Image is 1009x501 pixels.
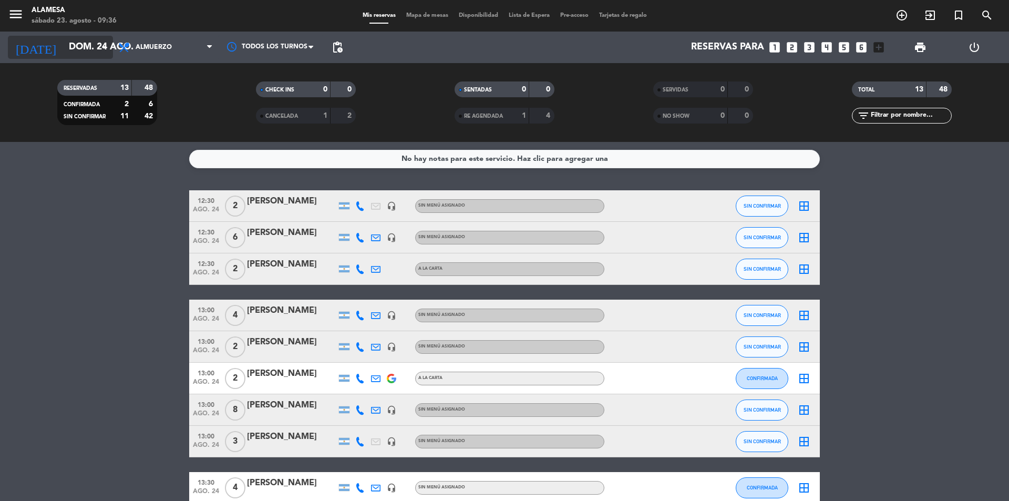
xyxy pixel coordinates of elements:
i: border_all [798,231,810,244]
span: Pre-acceso [555,13,594,18]
span: SENTADAS [464,87,492,93]
span: 2 [225,259,245,280]
i: border_all [798,482,810,494]
span: Reservas para [691,42,764,53]
div: [PERSON_NAME] [247,304,336,318]
span: 13:00 [193,430,219,442]
i: filter_list [857,109,870,122]
span: SIN CONFIRMAR [744,344,781,350]
span: 12:30 [193,257,219,269]
div: [PERSON_NAME] [247,367,336,381]
i: border_all [798,309,810,322]
span: SIN CONFIRMAR [744,407,781,413]
span: NO SHOW [663,114,689,119]
span: 13:30 [193,476,219,488]
span: ago. 24 [193,442,219,454]
span: Lista de Espera [503,13,555,18]
i: border_all [798,435,810,448]
span: ago. 24 [193,410,219,422]
span: Sin menú asignado [418,235,465,239]
span: SERVIDAS [663,87,688,93]
span: 4 [225,305,245,326]
strong: 0 [522,86,526,93]
button: CONFIRMADA [736,368,788,389]
span: 2 [225,368,245,389]
strong: 42 [145,113,155,120]
strong: 2 [347,112,354,119]
span: Sin menú asignado [418,439,465,443]
i: arrow_drop_down [98,41,110,54]
i: looks_3 [802,40,816,54]
div: No hay notas para este servicio. Haz clic para agregar una [401,153,608,165]
i: add_box [872,40,886,54]
i: border_all [798,263,810,275]
strong: 0 [347,86,354,93]
div: [PERSON_NAME] [247,258,336,271]
strong: 11 [120,113,129,120]
span: 4 [225,477,245,498]
span: Sin menú asignado [418,203,465,208]
span: ago. 24 [193,206,219,218]
span: SIN CONFIRMAR [744,203,781,209]
i: power_settings_new [968,41,981,54]
span: print [914,41,926,54]
i: turned_in_not [952,9,965,22]
div: [PERSON_NAME] [247,476,336,490]
span: CHECK INS [265,87,294,93]
strong: 0 [720,112,725,119]
button: SIN CONFIRMAR [736,336,788,357]
span: TOTAL [858,87,874,93]
i: looks_one [768,40,781,54]
img: google-logo.png [387,374,396,383]
i: menu [8,6,24,22]
span: Sin menú asignado [418,407,465,412]
span: 12:30 [193,226,219,238]
i: headset_mic [387,483,396,493]
button: menu [8,6,24,26]
i: headset_mic [387,437,396,446]
div: [PERSON_NAME] [247,398,336,412]
strong: 2 [125,100,129,108]
i: border_all [798,404,810,416]
i: headset_mic [387,405,396,415]
strong: 6 [149,100,155,108]
i: headset_mic [387,311,396,320]
i: looks_two [785,40,799,54]
input: Filtrar por nombre... [870,110,951,121]
span: SIN CONFIRMAR [744,234,781,240]
span: 12:30 [193,194,219,206]
button: SIN CONFIRMAR [736,305,788,326]
span: 13:00 [193,303,219,315]
span: RESERVADAS [64,86,97,91]
span: ago. 24 [193,269,219,281]
span: 6 [225,227,245,248]
span: ago. 24 [193,488,219,500]
i: headset_mic [387,201,396,211]
strong: 0 [323,86,327,93]
span: Tarjetas de regalo [594,13,652,18]
strong: 13 [915,86,923,93]
span: Mis reservas [357,13,401,18]
button: SIN CONFIRMAR [736,431,788,452]
span: CONFIRMADA [747,485,778,490]
div: LOG OUT [947,32,1001,63]
span: CONFIRMADA [64,102,100,107]
div: [PERSON_NAME] [247,226,336,240]
i: headset_mic [387,233,396,242]
button: SIN CONFIRMAR [736,400,788,421]
span: SIN CONFIRMAR [64,114,106,119]
span: Mapa de mesas [401,13,454,18]
strong: 48 [145,84,155,91]
strong: 4 [546,112,552,119]
strong: 0 [745,86,751,93]
strong: 0 [720,86,725,93]
i: looks_5 [837,40,851,54]
i: add_circle_outline [895,9,908,22]
span: 13:00 [193,398,219,410]
span: 3 [225,431,245,452]
strong: 13 [120,84,129,91]
span: Sin menú asignado [418,344,465,349]
span: CANCELADA [265,114,298,119]
div: [PERSON_NAME] [247,430,336,444]
span: SIN CONFIRMAR [744,438,781,444]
